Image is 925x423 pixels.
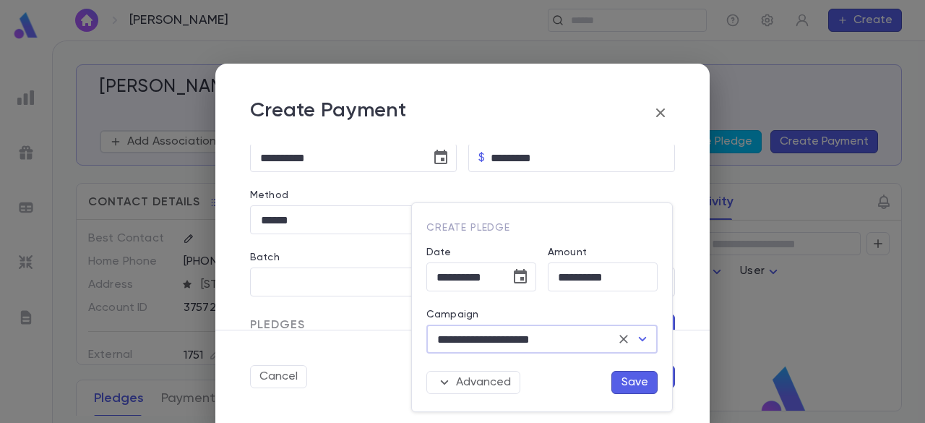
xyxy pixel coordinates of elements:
label: Campaign [426,309,478,320]
button: Save [611,371,658,394]
label: Date [426,247,536,258]
button: Open [632,329,653,349]
button: Choose date, selected date is Sep 25, 2025 [506,262,535,291]
label: Amount [548,247,587,258]
button: Advanced [426,371,520,394]
button: Clear [614,329,634,349]
span: Create Pledge [426,223,510,233]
